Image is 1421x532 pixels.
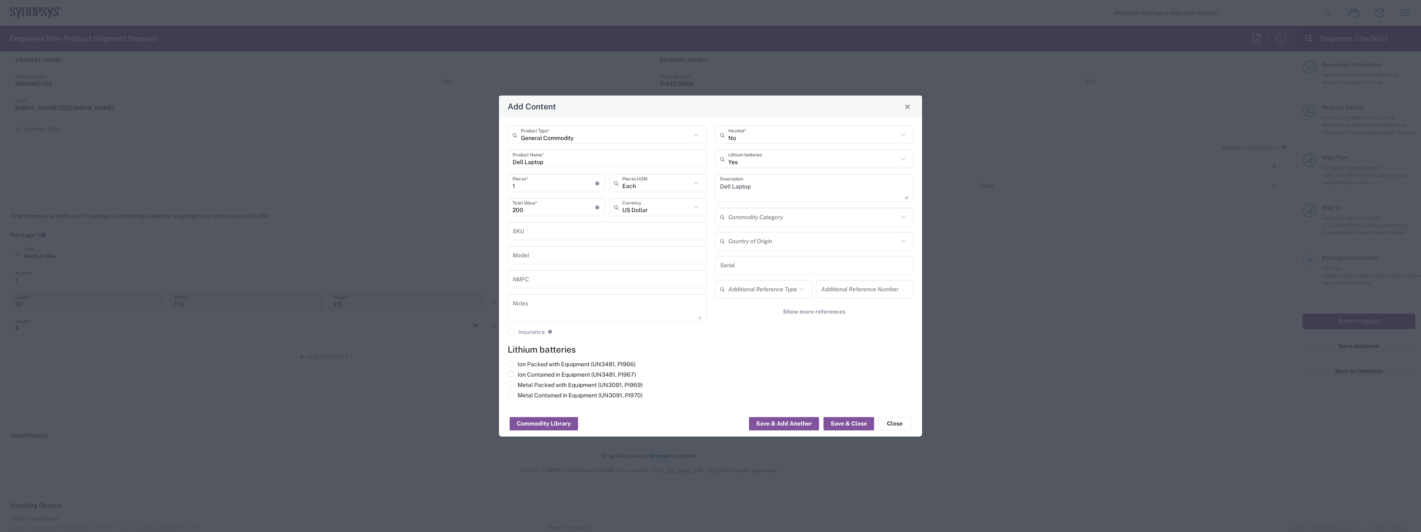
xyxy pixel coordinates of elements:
[878,417,911,430] button: Close
[510,417,578,430] button: Commodity Library
[508,329,545,335] label: Insurance
[508,392,643,399] label: Metal Contained in Equipment (UN3091, PI970)
[508,100,556,112] h4: Add Content
[508,344,913,355] h4: Lithium batteries
[508,371,636,378] label: Ion Contained in Equipment (UN3481, PI967)
[824,417,874,430] button: Save & Close
[783,308,845,316] span: Show more references
[508,381,643,389] label: Metal Packed with Equipment (UN3091, PI969)
[902,101,913,112] button: Close
[508,360,636,368] label: Ion Packed with Equipment (UN3481, PI966)
[749,417,819,430] button: Save & Add Another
